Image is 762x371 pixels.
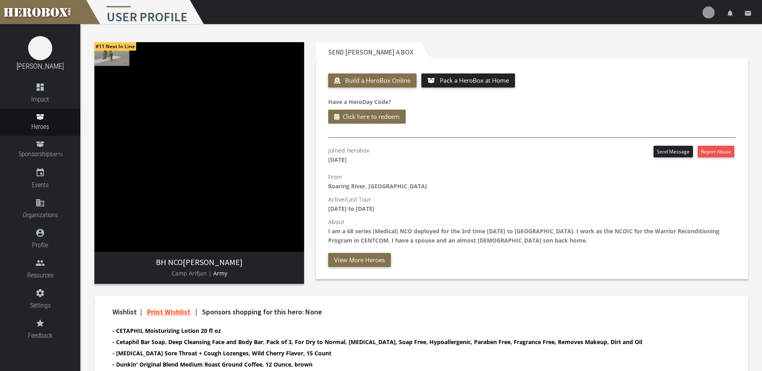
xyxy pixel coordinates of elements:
h4: Wishlist [112,308,716,316]
p: Joined Herobox [328,146,369,164]
span: Camp Arifjan | [172,269,212,277]
button: View More Heroes [328,253,391,267]
span: Click here to redeem [343,112,400,122]
b: Have a HeroDay Code? [328,98,391,106]
span: #11 Next In Line [94,42,136,51]
p: From [328,172,736,191]
img: user-image [703,6,715,18]
li: Cetaphil Bar Soap, Deep Cleansing Face and Body Bar, Pack of 3, For Dry to Normal, Sensitive Skin... [112,337,716,347]
span: | [195,307,197,316]
img: image [28,36,52,60]
span: BH NCO [156,257,183,267]
span: Sponsors shopping for this hero: None [202,307,322,316]
b: I am a 68 series (Medical) NCO deployed for the 3rd time [DATE] to [GEOGRAPHIC_DATA]. I work as t... [328,227,719,244]
p: Active/Last Tour [328,195,736,213]
a: Print Wishlist [147,307,190,316]
button: Click here to redeem [328,110,406,124]
a: [PERSON_NAME] [16,62,64,70]
span: Build a HeroBox Online [345,76,411,84]
b: Roaring River, [GEOGRAPHIC_DATA] [328,182,427,190]
p: About [328,217,736,245]
button: Send Message [654,146,693,157]
span: Army [213,269,227,277]
span: | [140,307,142,316]
b: - Dunkin' Original Blend Medium Roast Ground Coffee, 12 Ounce, brown [112,361,313,368]
li: Dunkin' Original Blend Medium Roast Ground Coffee, 12 Ounce, brown [112,360,716,369]
section: Send Christopher a Box [316,42,748,279]
b: - [MEDICAL_DATA] Sore Throat + Cough Lozenges, Wild Cherry Flavor, 15 Count [112,349,331,357]
b: - CETAPHIL Moisturizing Lotion 20 fl oz [112,327,221,334]
button: Build a HeroBox Online [328,73,417,88]
b: - Cetaphil Bar Soap, Deep Cleansing Face and Body Bar, Pack of 3, For Dry to Normal, [MEDICAL_DAT... [112,338,642,346]
li: CETAPHIL Moisturizing Lotion 20 fl oz [112,326,716,335]
h3: [PERSON_NAME] [101,258,298,267]
h2: Send [PERSON_NAME] a Box [316,42,421,58]
button: Report Abuse [698,146,734,157]
i: email [744,10,752,17]
small: BETA [53,152,62,157]
b: [DATE] to [DATE] [328,205,374,212]
i: notifications [727,10,734,17]
li: Chloraseptic Total Sore Throat + Cough Lozenges, Wild Cherry Flavor, 15 Count [112,349,716,358]
img: image [94,42,304,252]
span: Pack a HeroBox at Home [440,76,509,84]
button: Pack a HeroBox at Home [421,73,515,88]
b: [DATE] [328,156,347,163]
